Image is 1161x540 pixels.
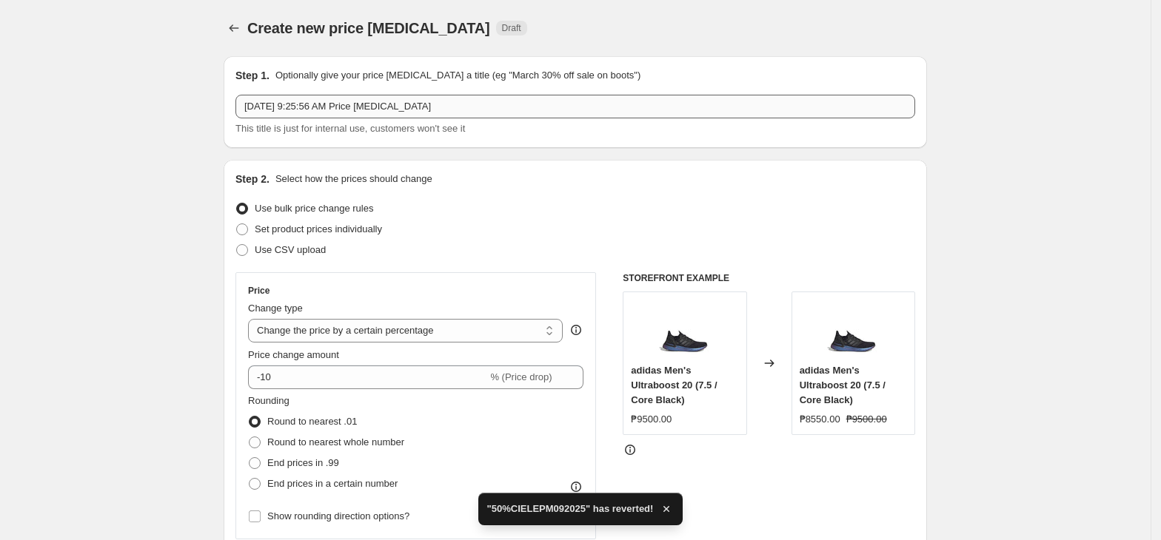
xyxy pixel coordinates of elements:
span: End prices in .99 [267,457,339,468]
span: Use CSV upload [255,244,326,255]
img: EG1341_ADIDAS_ULTRABOOST_20_AA_80x.jpg [823,300,883,359]
span: This title is just for internal use, customers won't see it [235,123,465,134]
div: help [569,323,583,337]
span: Create new price [MEDICAL_DATA] [247,20,490,36]
h2: Step 1. [235,68,270,83]
span: adidas Men's Ultraboost 20 (7.5 / Core Black) [800,365,886,405]
span: Round to nearest .01 [267,416,357,427]
input: 30% off holiday sale [235,95,915,118]
span: Change type [248,303,303,314]
span: End prices in a certain number [267,478,398,489]
span: adidas Men's Ultraboost 20 (7.5 / Core Black) [631,365,717,405]
p: Optionally give your price [MEDICAL_DATA] a title (eg "March 30% off sale on boots") [275,68,640,83]
span: % (Price drop) [490,371,552,382]
span: Set product prices individually [255,223,382,234]
h6: STOREFRONT EXAMPLE [623,272,915,284]
button: Price change jobs [224,18,244,38]
span: Use bulk price change rules [255,203,373,214]
h2: Step 2. [235,172,270,186]
img: EG1341_ADIDAS_ULTRABOOST_20_AA_80x.jpg [655,300,715,359]
h3: Price [248,285,270,297]
p: Select how the prices should change [275,172,432,186]
span: Draft [502,22,521,34]
input: -15 [248,365,487,389]
strike: ₱9500.00 [846,412,887,427]
span: Show rounding direction options? [267,510,409,522]
div: ₱9500.00 [631,412,672,427]
span: Rounding [248,395,290,406]
div: ₱8550.00 [800,412,840,427]
span: "50%CIELEPM092025" has reverted! [487,502,654,516]
span: Round to nearest whole number [267,436,404,448]
span: Price change amount [248,349,339,360]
